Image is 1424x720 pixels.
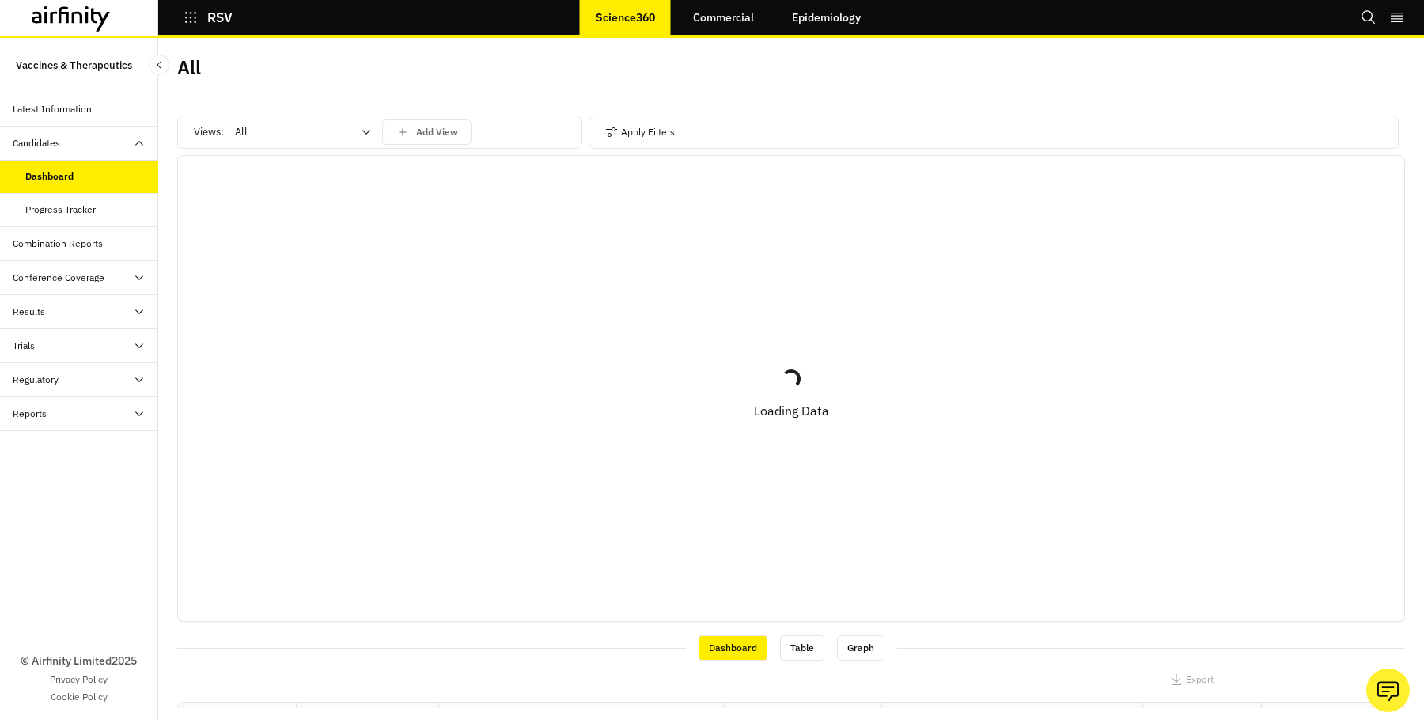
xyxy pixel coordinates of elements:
[13,305,45,319] div: Results
[13,136,60,150] div: Candidates
[13,271,104,285] div: Conference Coverage
[50,673,108,687] a: Privacy Policy
[25,169,74,184] div: Dashboard
[13,237,103,251] div: Combination Reports
[1366,669,1410,712] button: Ask our analysts
[177,56,201,79] h2: All
[21,653,137,669] p: © Airfinity Limited 2025
[207,10,233,25] p: RSV
[837,635,884,661] div: Graph
[13,339,35,353] div: Trials
[596,11,655,24] p: Science360
[382,119,472,145] button: save changes
[754,401,829,420] p: Loading Data
[51,690,108,704] a: Cookie Policy
[25,203,96,217] div: Progress Tracker
[194,119,472,145] div: Views:
[1186,674,1214,685] p: Export
[780,635,824,661] div: Table
[416,127,458,138] p: Add View
[605,119,675,145] button: Apply Filters
[149,55,169,75] button: Close Sidebar
[1361,4,1377,31] button: Search
[13,102,92,116] div: Latest Information
[16,51,132,80] p: Vaccines & Therapeutics
[184,4,233,31] button: RSV
[13,373,59,387] div: Regulatory
[699,635,767,661] div: Dashboard
[1170,667,1214,692] button: Export
[13,407,47,421] div: Reports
